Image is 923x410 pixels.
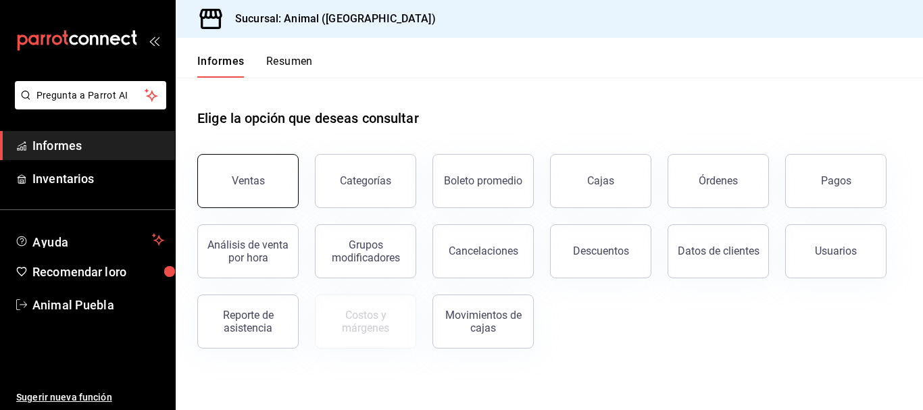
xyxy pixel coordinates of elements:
button: abrir_cajón_menú [149,35,159,46]
font: Usuarios [815,245,857,257]
div: pestañas de navegación [197,54,313,78]
font: Categorías [340,174,391,187]
font: Ayuda [32,235,69,249]
button: Grupos modificadores [315,224,416,278]
button: Ventas [197,154,299,208]
font: Resumen [266,55,313,68]
font: Análisis de venta por hora [207,238,289,264]
font: Elige la opción que deseas consultar [197,110,419,126]
font: Cancelaciones [449,245,518,257]
font: Movimientos de cajas [445,309,522,334]
font: Costos y márgenes [342,309,389,334]
button: Cancelaciones [432,224,534,278]
button: Movimientos de cajas [432,294,534,349]
button: Boleto promedio [432,154,534,208]
button: Usuarios [785,224,887,278]
button: Pregunta a Parrot AI [15,81,166,109]
button: Pagos [785,154,887,208]
font: Descuentos [573,245,629,257]
font: Órdenes [699,174,738,187]
font: Boleto promedio [444,174,522,187]
button: Categorías [315,154,416,208]
a: Cajas [550,154,651,208]
font: Informes [32,138,82,153]
button: Contrata inventarios para ver este informe [315,294,416,349]
button: Órdenes [668,154,769,208]
a: Pregunta a Parrot AI [9,98,166,112]
font: Inventarios [32,172,94,186]
button: Descuentos [550,224,651,278]
font: Reporte de asistencia [223,309,274,334]
font: Pregunta a Parrot AI [36,90,128,101]
font: Grupos modificadores [332,238,400,264]
button: Análisis de venta por hora [197,224,299,278]
button: Datos de clientes [668,224,769,278]
font: Animal Puebla [32,298,114,312]
font: Sugerir nueva función [16,392,112,403]
font: Informes [197,55,245,68]
font: Recomendar loro [32,265,126,279]
button: Reporte de asistencia [197,294,299,349]
font: Sucursal: Animal ([GEOGRAPHIC_DATA]) [235,12,436,25]
font: Cajas [587,174,615,187]
font: Pagos [821,174,851,187]
font: Ventas [232,174,265,187]
font: Datos de clientes [678,245,759,257]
